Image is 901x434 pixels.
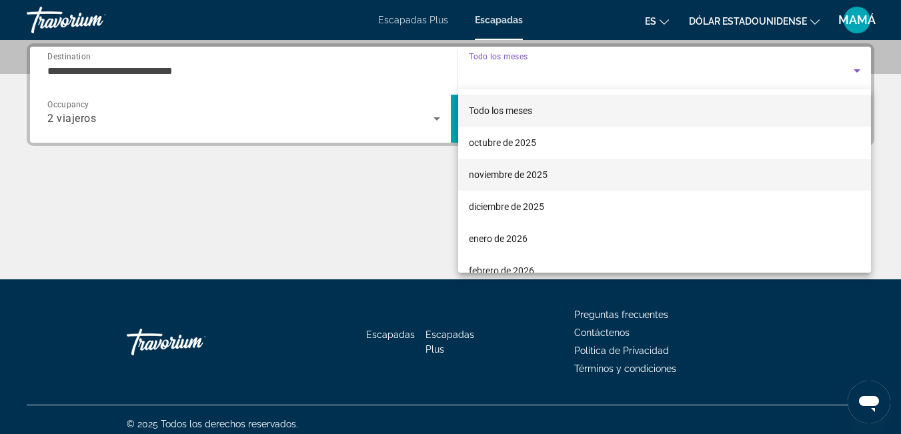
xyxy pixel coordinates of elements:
[469,233,528,244] font: enero de 2026
[469,169,548,180] font: noviembre de 2025
[469,265,534,276] font: febrero de 2026
[848,381,890,423] iframe: Botón para iniciar la ventana de mensajería
[469,201,544,212] font: diciembre de 2025
[469,105,532,116] font: Todo los meses
[469,137,536,148] font: octubre de 2025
